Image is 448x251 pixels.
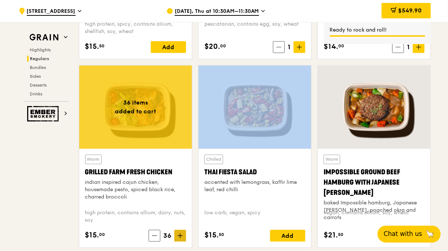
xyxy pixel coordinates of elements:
[204,21,305,35] div: pescatarian, contains egg, soy, wheat
[404,42,413,52] span: 1
[99,232,105,237] span: 00
[270,230,305,241] div: Add
[204,179,305,193] div: accented with lemongrass, kaffir lime leaf, red chilli
[30,47,51,52] span: Highlights
[30,65,46,70] span: Bundles
[204,230,219,241] span: $15.
[85,230,99,241] span: $15.
[204,41,220,52] span: $20.
[324,154,340,164] div: Warm
[30,91,43,97] span: Drinks
[151,41,186,53] div: Add
[324,167,425,198] div: Impossible Ground Beef Hamburg with Japanese [PERSON_NAME]
[99,43,105,49] span: 50
[220,43,226,49] span: 00
[324,230,338,241] span: $21.
[160,230,174,241] span: 36
[285,42,294,52] span: 1
[27,31,61,44] img: Grain web logo
[85,167,186,177] div: Grilled Farm Fresh Chicken
[204,154,223,164] div: Chilled
[378,226,441,243] button: Chat with us🦙
[324,199,425,221] div: baked Impossible hamburg, Japanese [PERSON_NAME], poached okra and carrots
[30,83,47,88] span: Desserts
[27,106,61,121] img: Ember Smokery web logo
[324,209,425,224] div: vegan, contains allium, soy, wheat
[384,229,422,239] span: Chat with us
[85,21,186,35] div: high protein, spicy, contains allium, shellfish, soy, wheat
[204,209,305,224] div: low carb, vegan, spicy
[27,8,76,16] span: [STREET_ADDRESS]
[85,209,186,224] div: high protein, contains allium, dairy, nuts, soy
[425,229,434,239] span: 🦙
[85,179,186,201] div: indian inspired cajun chicken, housemade pesto, spiced black rice, charred broccoli
[85,41,99,52] span: $15.
[219,232,224,237] span: 50
[398,7,422,14] span: $549.90
[30,74,41,79] span: Sides
[330,26,425,34] div: Ready to rock and roll!
[338,232,343,237] span: 50
[85,154,102,164] div: Warm
[30,56,50,61] span: Regulars
[175,8,259,16] span: [DATE], Thu at 10:30AM–11:30AM
[204,167,305,177] div: Thai Fiesta Salad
